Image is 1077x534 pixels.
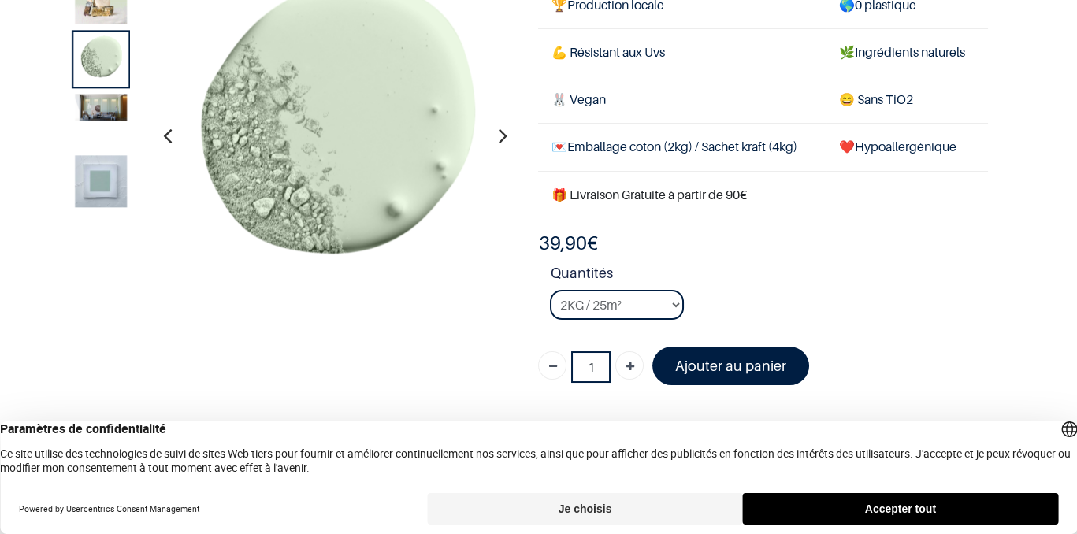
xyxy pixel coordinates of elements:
[13,13,61,61] button: Open chat widget
[75,94,127,121] img: Product image
[839,91,864,107] span: 😄 S
[538,351,566,380] a: Supprimer
[615,351,644,380] a: Ajouter
[75,33,127,85] img: Product image
[538,232,586,254] span: 39,90
[551,139,566,154] span: 💌
[826,124,987,171] td: ❤️Hypoallergénique
[551,44,664,60] span: 💪 Résistant aux Uvs
[826,76,987,124] td: ans TiO2
[551,187,746,202] font: 🎁 Livraison Gratuite à partir de 90€
[675,358,786,374] font: Ajouter au panier
[826,28,987,76] td: Ingrédients naturels
[839,44,855,60] span: 🌿
[551,91,605,107] span: 🐰 Vegan
[75,155,127,207] img: Product image
[538,232,597,254] b: €
[652,347,809,385] a: Ajouter au panier
[550,262,987,290] strong: Quantités
[538,124,826,171] td: Emballage coton (2kg) / Sachet kraft (4kg)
